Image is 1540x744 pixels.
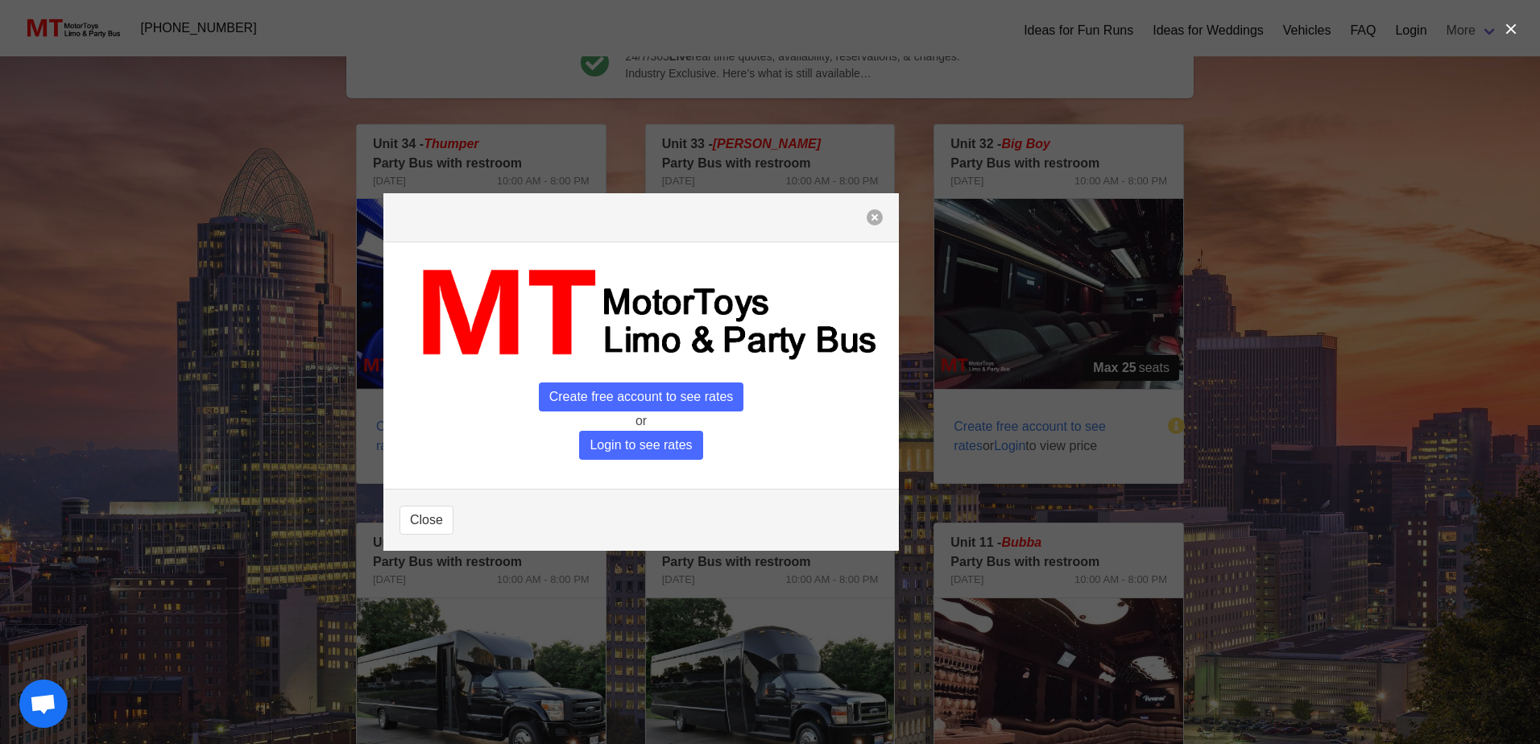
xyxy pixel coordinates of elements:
span: Login to see rates [579,431,702,460]
a: Open chat [19,680,68,728]
button: Close [399,506,453,535]
img: MT_logo_name.png [399,258,883,369]
p: or [399,411,883,431]
span: Close [410,510,443,530]
span: Create free account to see rates [539,382,744,411]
